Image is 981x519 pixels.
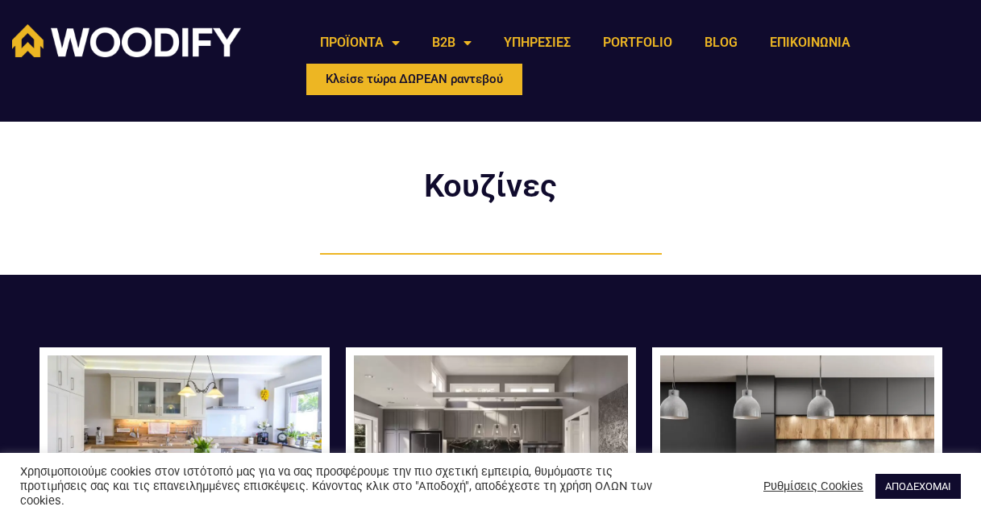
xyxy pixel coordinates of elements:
[326,73,503,85] span: Κλείσε τώρα ΔΩΡΕΑΝ ραντεβού
[488,24,587,61] a: ΥΠΗΡΕΣΙΕΣ
[763,479,863,493] a: Ρυθμίσεις Cookies
[304,24,416,61] a: ΠΡΟΪΟΝΤΑ
[304,61,525,98] a: Κλείσε τώρα ΔΩΡΕΑΝ ραντεβού
[20,464,679,508] div: Χρησιμοποιούμε cookies στον ιστότοπό μας για να σας προσφέρουμε την πιο σχετική εμπειρία, θυμόμασ...
[688,24,754,61] a: BLOG
[12,24,241,57] img: Woodify
[875,474,961,499] a: ΑΠΟΔΕΧΟΜΑΙ
[587,24,688,61] a: PORTFOLIO
[304,24,867,61] nav: Menu
[754,24,867,61] a: ΕΠΙΚΟΙΝΩΝΙΑ
[416,24,488,61] a: B2B
[297,170,684,202] h2: Κουζίνες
